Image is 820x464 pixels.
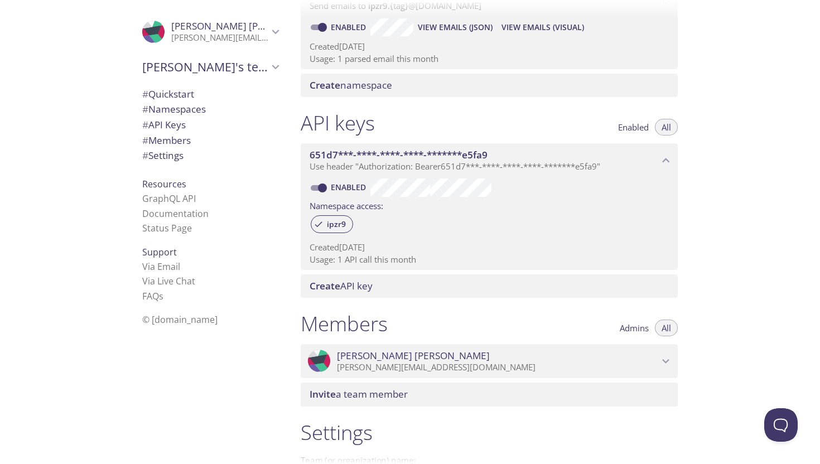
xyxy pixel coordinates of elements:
button: Enabled [611,119,655,136]
div: Invite a team member [301,383,678,406]
span: Resources [142,178,186,190]
span: # [142,103,148,115]
p: Usage: 1 parsed email this month [310,53,669,65]
a: Via Live Chat [142,275,195,287]
span: Namespaces [142,103,206,115]
div: Team Settings [133,148,287,163]
span: # [142,88,148,100]
div: ipzr9 [311,215,353,233]
span: Invite [310,388,336,400]
div: Create namespace [301,74,678,97]
span: Create [310,79,340,91]
h1: Members [301,311,388,336]
span: Settings [142,149,184,162]
iframe: Help Scout Beacon - Open [764,408,798,442]
span: a team member [310,388,408,400]
div: Taransh Chellani [133,13,287,50]
button: View Emails (JSON) [413,18,497,36]
span: API Keys [142,118,186,131]
span: Quickstart [142,88,194,100]
label: Namespace access: [310,197,383,213]
h1: API keys [301,110,375,136]
span: View Emails (JSON) [418,21,493,34]
span: [PERSON_NAME] [PERSON_NAME] [171,20,324,32]
button: Admins [613,320,655,336]
a: Status Page [142,222,192,234]
h1: Settings [301,420,678,445]
div: Taransh's team [133,52,287,81]
span: Members [142,134,191,147]
span: ipzr9 [320,219,353,229]
span: s [159,290,163,302]
span: Create [310,279,340,292]
span: [PERSON_NAME] [PERSON_NAME] [337,350,490,362]
span: Support [142,246,177,258]
span: View Emails (Visual) [501,21,584,34]
button: All [655,119,678,136]
p: [PERSON_NAME][EMAIL_ADDRESS][DOMAIN_NAME] [337,362,659,373]
a: Enabled [329,182,370,192]
div: Quickstart [133,86,287,102]
p: Created [DATE] [310,241,669,253]
p: [PERSON_NAME][EMAIL_ADDRESS][DOMAIN_NAME] [171,32,268,43]
a: GraphQL API [142,192,196,205]
a: Documentation [142,207,209,220]
button: View Emails (Visual) [497,18,589,36]
div: Members [133,133,287,148]
div: Taransh Chellani [301,344,678,379]
span: # [142,134,148,147]
span: API key [310,279,373,292]
a: FAQ [142,290,163,302]
span: # [142,149,148,162]
div: Create API Key [301,274,678,298]
p: Created [DATE] [310,41,669,52]
p: Usage: 1 API call this month [310,254,669,265]
span: # [142,118,148,131]
div: Namespaces [133,101,287,117]
span: [PERSON_NAME]'s team [142,59,268,75]
a: Via Email [142,260,180,273]
a: Enabled [329,22,370,32]
span: © [DOMAIN_NAME] [142,313,218,326]
span: namespace [310,79,392,91]
button: All [655,320,678,336]
div: API Keys [133,117,287,133]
